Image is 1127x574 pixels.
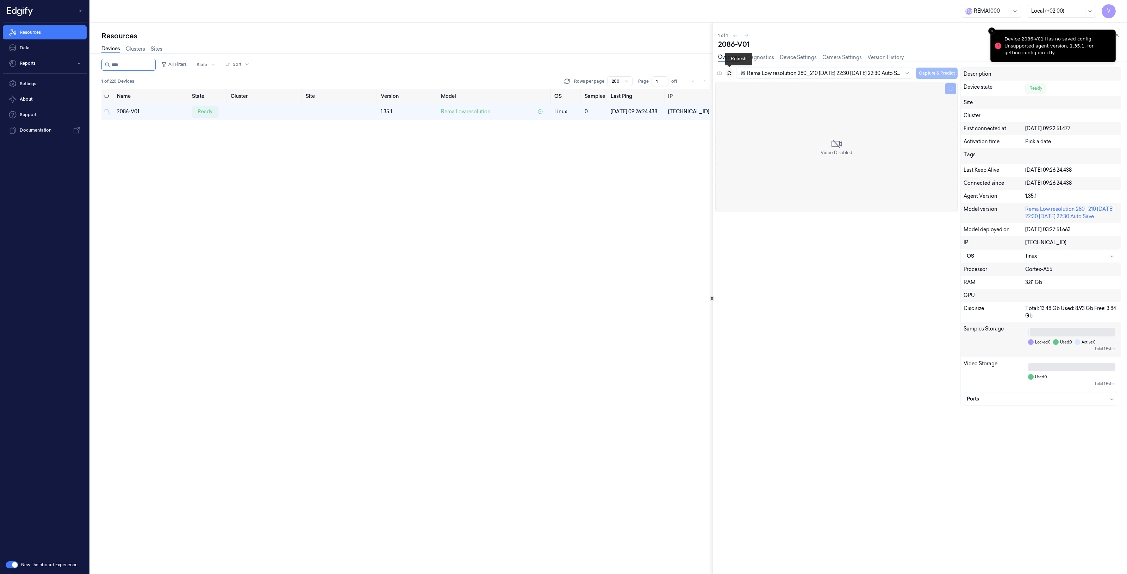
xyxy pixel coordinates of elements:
span: Page [638,78,649,84]
div: Agent Version [964,193,1026,200]
th: Cluster [228,89,303,103]
th: Name [114,89,189,103]
a: Settings [3,77,87,91]
span: 1 of 220 Devices [101,78,134,84]
div: Total: 1 Bytes [1028,346,1115,352]
div: Video Storage [964,360,1026,389]
th: Site [303,89,378,103]
th: State [189,89,228,103]
th: Samples [582,89,608,103]
div: IP [964,239,1026,246]
div: Connected since [964,179,1026,187]
div: [TECHNICAL_ID] [668,108,709,115]
p: linux [554,108,579,115]
a: Device Settings [780,54,817,61]
th: Last Ping [608,89,665,103]
button: Ports [964,392,1118,405]
div: Ports [967,395,1115,403]
div: 2086-V01 [718,39,1121,49]
div: [DATE] 09:22:51.477 [1025,125,1118,132]
a: Support [3,108,87,122]
span: Locked: 0 [1035,340,1050,345]
a: Data [3,41,87,55]
button: V [1102,4,1116,18]
div: Description [964,70,1026,78]
div: 3.81 Gb [1025,279,1118,286]
div: Tags [964,151,1026,161]
div: 0 [585,108,605,115]
span: Used: 0 [1035,374,1047,380]
div: Processor [964,266,1026,273]
a: Camera Settings [822,54,862,61]
th: Version [378,89,438,103]
div: [DATE] 09:26:24.438 [1025,166,1118,174]
div: OS [967,252,1026,260]
a: Version History [867,54,904,61]
div: GPU [964,292,1118,299]
button: Close toast [988,27,995,34]
button: Reports [3,56,87,70]
div: Model version [964,206,1026,220]
div: First connected at [964,125,1026,132]
div: [DATE] 09:26:24.438 [1025,179,1118,187]
a: Sites [151,45,162,53]
div: Ready [1025,83,1046,93]
th: IP [665,89,712,103]
span: 1 of 1 [718,32,728,38]
span: Used: 0 [1060,340,1072,345]
th: Model [438,89,552,103]
div: 1.35.1 [1025,193,1118,200]
div: Resources [101,31,712,41]
span: Video Disabled [821,150,852,156]
div: RAM [964,279,1026,286]
div: [TECHNICAL_ID] [1025,239,1118,246]
div: Samples Storage [964,325,1026,354]
div: Cluster [964,112,1118,119]
a: Resources [3,25,87,39]
div: ready [192,106,218,117]
div: Rema Low resolution 280_210 [DATE] 22:30 [DATE] 22:30 Auto Save [1025,206,1118,220]
a: Clusters [126,45,145,53]
span: of 1 [671,78,683,84]
a: Overview [718,53,740,62]
div: [DATE] 09:26:24.438 [611,108,662,115]
div: linux [1026,252,1115,260]
button: OSlinux [964,250,1118,263]
div: 1.35.1 [381,108,436,115]
div: Site [964,99,1118,106]
div: Cortex-A55 [1025,266,1118,273]
div: Activation time [964,138,1026,145]
button: All Filters [158,59,189,70]
div: Device state [964,83,1026,93]
nav: pagination [688,76,709,86]
div: Model deployed on [964,226,1026,233]
span: Pick a date [1025,138,1051,145]
button: Toggle Navigation [75,5,87,17]
span: Rema Low resolution ... [441,108,495,115]
div: 2086-V01 [117,108,186,115]
button: About [3,92,87,106]
div: Disc size [964,305,1026,320]
p: Rows per page [574,78,604,84]
a: Devices [101,45,120,53]
div: Total: 1 Bytes [1028,381,1115,386]
a: Documentation [3,123,87,137]
span: R e [965,8,972,15]
div: Total: 13.48 Gb Used: 8.93 Gb Free: 3.84 Gb [1025,305,1118,320]
div: Device 2086-V01 Has no saved config. Unsupported agent version, 1.35.1, for getting config directly. [1004,36,1110,56]
a: Diagnostics [746,54,774,61]
th: OS [552,89,582,103]
span: Active: 0 [1082,340,1095,345]
div: Last Keep Alive [964,166,1026,174]
div: [DATE] 03:27:51.663 [1025,226,1118,233]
